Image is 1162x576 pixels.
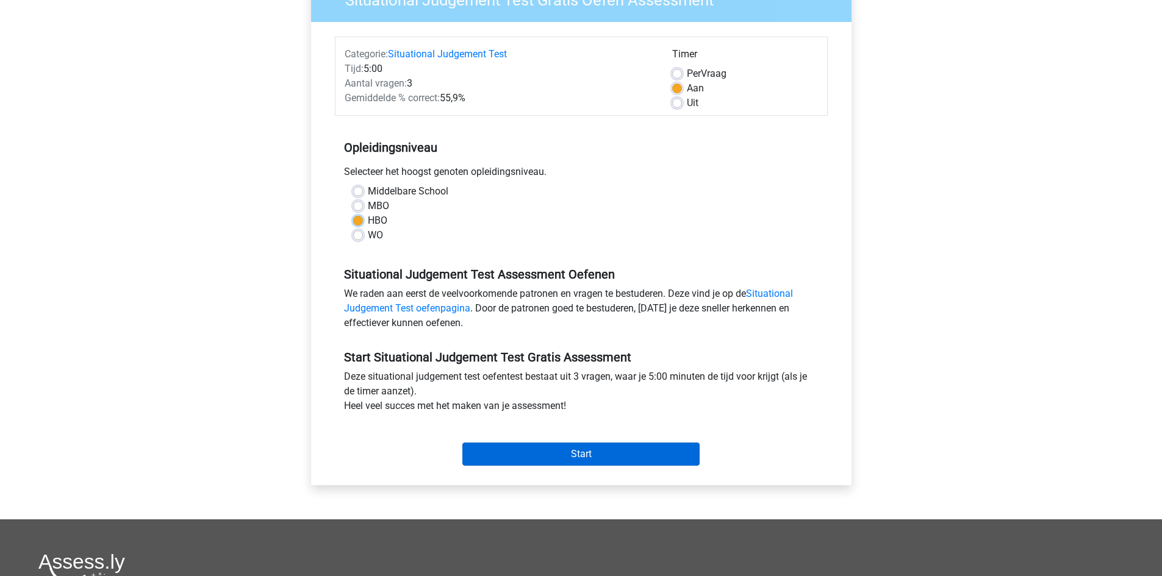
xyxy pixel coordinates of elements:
[335,286,828,335] div: We raden aan eerst de veelvoorkomende patronen en vragen te bestuderen. Deze vind je op de . Door...
[344,267,819,282] h5: Situational Judgement Test Assessment Oefenen
[345,48,388,60] span: Categorie:
[368,228,383,243] label: WO
[335,91,663,105] div: 55,9%
[687,81,704,96] label: Aan
[335,369,828,418] div: Deze situational judgement test oefentest bestaat uit 3 vragen, waar je 5:00 minuten de tijd voor...
[687,66,726,81] label: Vraag
[672,47,818,66] div: Timer
[335,165,828,184] div: Selecteer het hoogst genoten opleidingsniveau.
[462,443,700,466] input: Start
[368,199,389,213] label: MBO
[344,135,819,160] h5: Opleidingsniveau
[344,350,819,364] h5: Start Situational Judgement Test Gratis Assessment
[345,77,407,89] span: Aantal vragen:
[687,96,698,110] label: Uit
[335,76,663,91] div: 3
[368,184,448,199] label: Middelbare School
[335,62,663,76] div: 5:00
[368,213,387,228] label: HBO
[345,63,364,74] span: Tijd:
[345,92,440,104] span: Gemiddelde % correct:
[687,68,701,79] span: Per
[388,48,507,60] a: Situational Judgement Test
